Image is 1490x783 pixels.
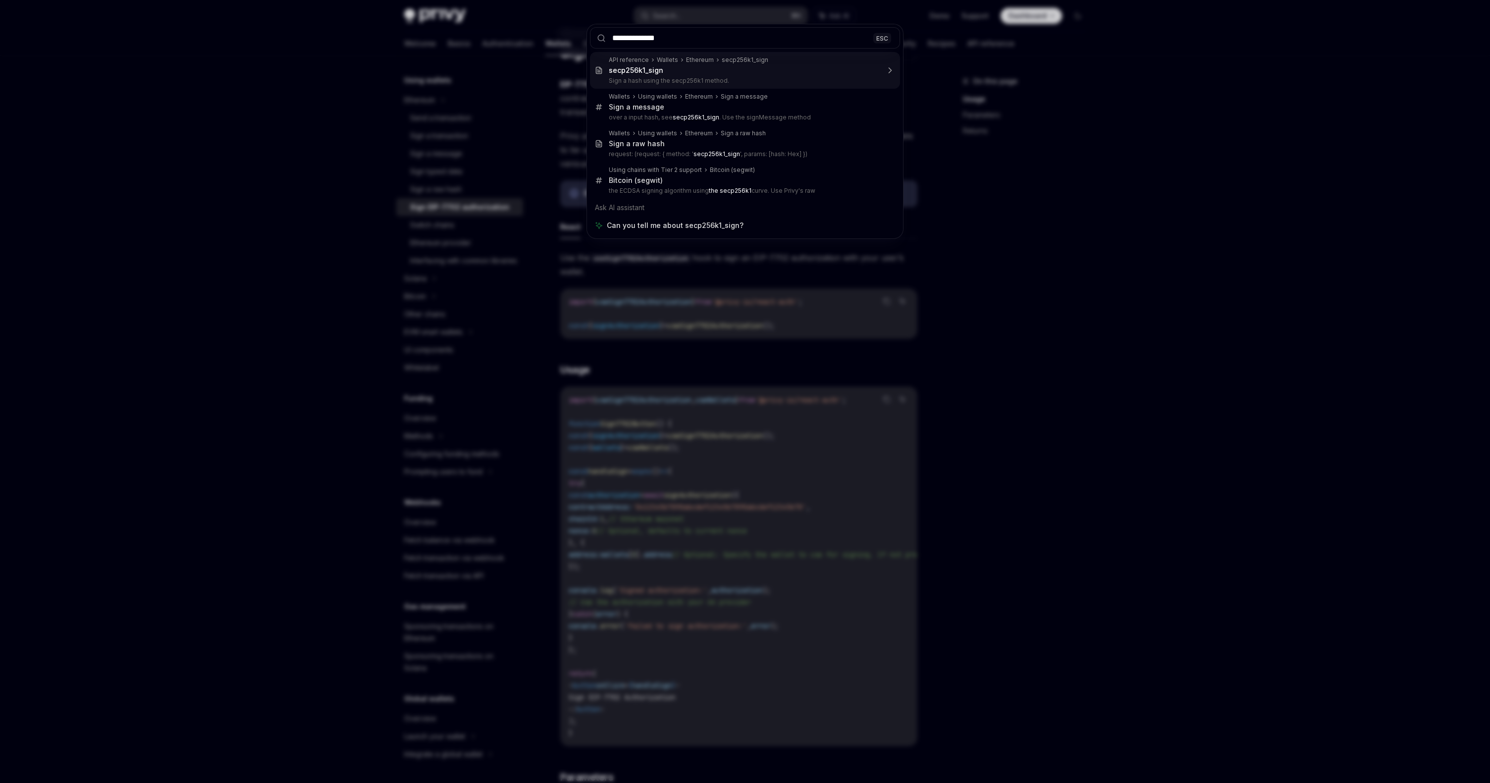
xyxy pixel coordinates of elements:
[607,221,744,230] span: Can you tell me about secp256k1_sign?
[721,129,766,137] div: Sign a raw hash
[710,166,755,174] div: Bitcoin (segwit)
[609,129,630,137] div: Wallets
[609,93,630,101] div: Wallets
[657,56,678,64] div: Wallets
[609,166,702,174] div: Using chains with Tier 2 support
[685,129,713,137] div: Ethereum
[693,150,740,158] b: secp256k1_sign
[722,56,768,64] div: secp256k1_sign
[609,103,664,112] div: Sign a message
[709,187,751,194] b: the secp256k1
[609,150,879,158] p: request: (request: { method: ' ', params: [hash: Hex] })
[609,187,879,195] p: the ECDSA signing algorithm using curve. Use Privy's raw
[609,139,665,148] div: Sign a raw hash
[609,176,663,185] div: Bitcoin (segwit)
[721,93,768,101] div: Sign a message
[609,113,879,121] p: over a input hash, see . Use the signMessage method
[673,113,719,121] b: secp256k1_sign
[638,93,677,101] div: Using wallets
[873,33,891,43] div: ESC
[685,93,713,101] div: Ethereum
[609,77,879,85] p: Sign a hash using the secp256k1 method.
[638,129,677,137] div: Using wallets
[686,56,714,64] div: Ethereum
[590,199,900,217] div: Ask AI assistant
[609,56,649,64] div: API reference
[609,66,663,74] b: secp256k1_sign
